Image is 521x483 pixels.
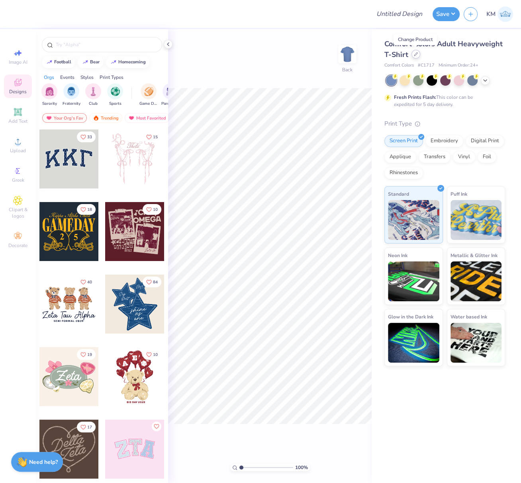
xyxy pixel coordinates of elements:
img: most_fav.gif [46,115,52,121]
button: filter button [139,83,158,107]
div: Your Org's Fav [42,113,87,123]
div: Foil [478,151,496,163]
img: trend_line.gif [82,60,88,65]
button: bear [78,56,103,68]
div: homecoming [118,60,146,64]
span: Clipart & logos [4,206,32,219]
strong: Fresh Prints Flash: [394,94,436,100]
button: filter button [63,83,80,107]
button: Like [143,204,161,215]
img: Glow in the Dark Ink [388,323,439,363]
span: Club [89,101,98,107]
img: Metallic & Glitter Ink [450,261,502,301]
button: homecoming [106,56,149,68]
span: Metallic & Glitter Ink [450,251,497,259]
span: Greek [12,177,24,183]
span: KM [486,10,496,19]
img: trend_line.gif [46,60,53,65]
img: most_fav.gif [128,115,135,121]
span: Sorority [42,101,57,107]
span: Upload [10,147,26,154]
button: Like [143,277,161,287]
div: Rhinestones [384,167,423,179]
span: Game Day [139,101,158,107]
div: Digital Print [466,135,504,147]
img: Back [339,46,355,62]
div: Styles [80,74,94,81]
button: Like [77,277,96,287]
span: 100 % [295,464,308,471]
input: Untitled Design [370,6,429,22]
button: Like [77,349,96,360]
img: Neon Ink [388,261,439,301]
img: trending.gif [93,115,99,121]
div: Transfers [419,151,450,163]
img: Game Day Image [144,87,153,96]
img: Water based Ink [450,323,502,363]
span: 40 [87,280,92,284]
div: filter for Game Day [139,83,158,107]
span: Neon Ink [388,251,407,259]
strong: Need help? [29,458,58,466]
button: filter button [161,83,180,107]
button: football [42,56,75,68]
div: This color can be expedited for 5 day delivery. [394,94,492,108]
span: 15 [153,135,158,139]
span: Comfort Colors Adult Heavyweight T-Shirt [384,39,503,59]
span: 10 [153,353,158,357]
span: Glow in the Dark Ink [388,312,433,321]
span: Standard [388,190,409,198]
button: Like [77,204,96,215]
span: 33 [87,135,92,139]
img: Sports Image [111,87,120,96]
button: Like [143,349,161,360]
img: trend_line.gif [110,60,117,65]
img: Club Image [89,87,98,96]
span: # C1717 [418,62,435,69]
div: Back [342,66,353,73]
div: Trending [89,113,122,123]
div: filter for Fraternity [63,83,80,107]
button: Like [143,132,161,142]
span: 19 [87,353,92,357]
button: Save [433,7,460,21]
input: Try "Alpha" [55,41,157,49]
button: filter button [85,83,101,107]
div: filter for Sorority [41,83,57,107]
div: football [54,60,71,64]
div: filter for Parent's Weekend [161,83,180,107]
span: Parent's Weekend [161,101,180,107]
span: Comfort Colors [384,62,414,69]
span: 17 [87,425,92,429]
button: filter button [107,83,123,107]
span: Fraternity [63,101,80,107]
span: 18 [87,208,92,212]
div: filter for Sports [107,83,123,107]
span: Water based Ink [450,312,487,321]
div: Print Type [384,119,505,128]
div: Embroidery [425,135,463,147]
span: Designs [9,88,27,95]
span: Puff Ink [450,190,467,198]
a: KM [486,6,513,22]
img: Puff Ink [450,200,502,240]
div: Applique [384,151,416,163]
div: filter for Club [85,83,101,107]
span: Image AI [9,59,27,65]
span: 10 [153,208,158,212]
div: Orgs [44,74,54,81]
button: Like [77,422,96,432]
div: Vinyl [453,151,475,163]
div: bear [90,60,100,64]
span: Minimum Order: 24 + [439,62,478,69]
img: Parent's Weekend Image [166,87,175,96]
img: Katrina Mae Mijares [497,6,513,22]
img: Sorority Image [45,87,54,96]
button: Like [77,132,96,142]
div: Screen Print [384,135,423,147]
div: Events [60,74,74,81]
span: Decorate [8,242,27,249]
div: Change Product [394,34,437,45]
span: 84 [153,280,158,284]
img: Standard [388,200,439,240]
